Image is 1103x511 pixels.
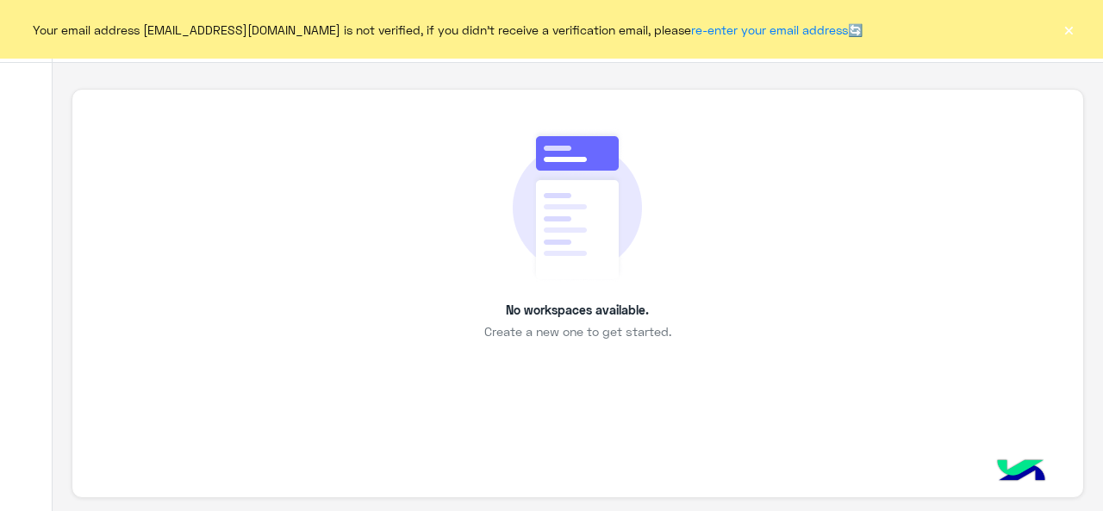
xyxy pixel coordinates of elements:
[506,301,649,319] p: No workspaces available.
[991,442,1051,502] img: hulul-logo.png
[513,128,642,282] img: emtyData
[691,22,848,37] a: re-enter your email address
[484,322,671,340] span: Create a new one to get started.
[1060,21,1077,38] button: ×
[33,21,863,39] span: Your email address [EMAIL_ADDRESS][DOMAIN_NAME] is not verified, if you didn't receive a verifica...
